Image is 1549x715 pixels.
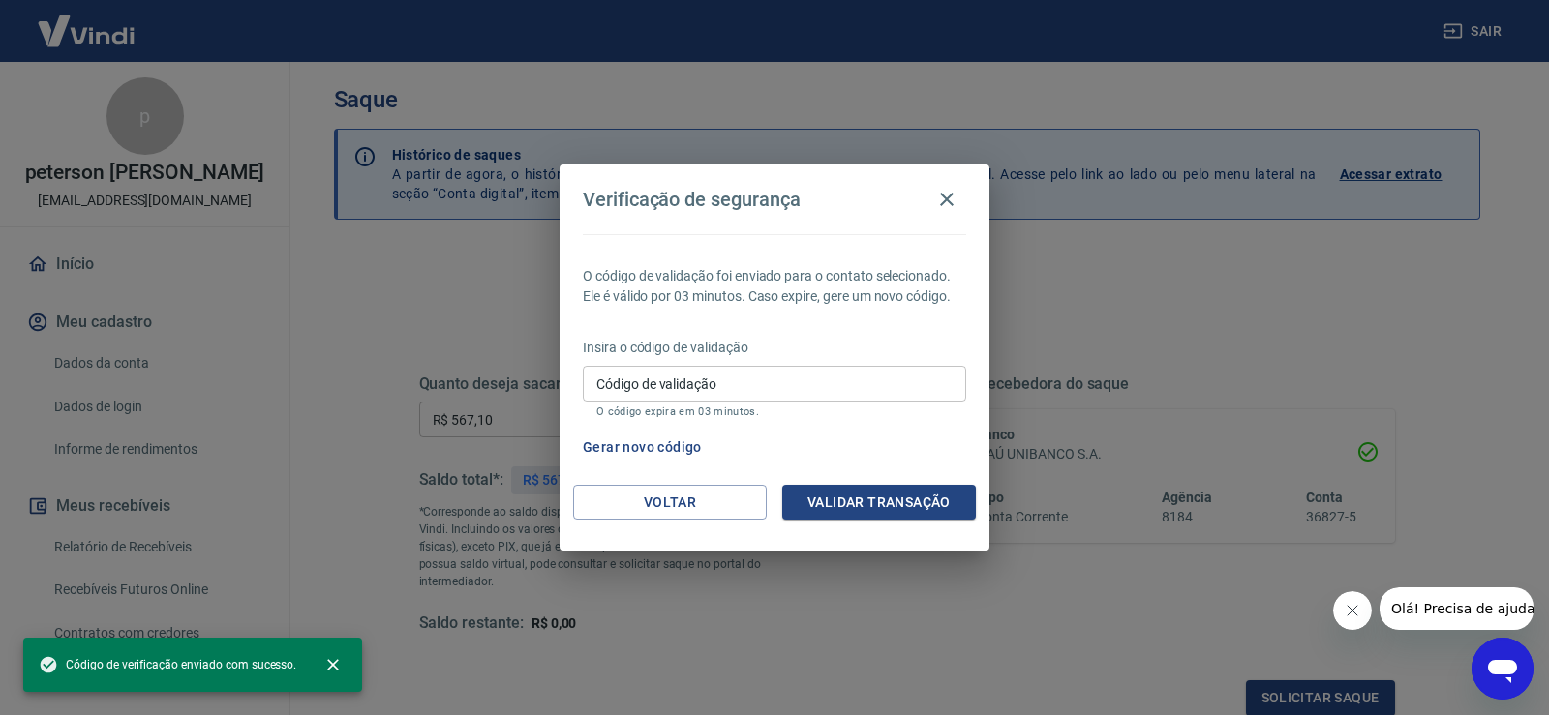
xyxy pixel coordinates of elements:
p: O código de validação foi enviado para o contato selecionado. Ele é válido por 03 minutos. Caso e... [583,266,966,307]
p: O código expira em 03 minutos. [596,405,953,418]
span: Código de verificação enviado com sucesso. [39,655,296,674]
iframe: Fechar mensagem [1333,591,1372,630]
iframe: Botão para abrir a janela de mensagens [1472,638,1534,700]
span: Olá! Precisa de ajuda? [12,14,163,29]
button: Voltar [573,485,767,521]
button: Gerar novo código [575,430,710,465]
iframe: Mensagem da empresa [1380,587,1534,630]
h4: Verificação de segurança [583,188,801,211]
button: Validar transação [782,485,976,521]
p: Insira o código de validação [583,338,966,358]
button: close [312,643,354,686]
